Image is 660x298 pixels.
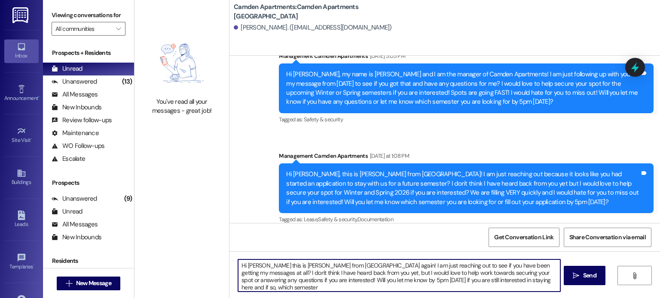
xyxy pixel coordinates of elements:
div: All Messages [52,90,98,99]
a: Inbox [4,39,39,63]
span: Safety & security , [318,216,357,223]
button: New Message [57,277,120,290]
div: New Inbounds [52,233,101,242]
span: Documentation [357,216,394,223]
a: Templates • [4,250,39,274]
div: [DATE] 3:03 PM [368,51,405,60]
i:  [573,272,579,279]
div: Unanswered [52,77,97,86]
span: • [31,136,32,142]
div: Management Camden Apartments [279,151,654,163]
div: Hi [PERSON_NAME], my name is [PERSON_NAME] and I am the manager of Camden Apartments! I am just f... [286,70,640,107]
div: Hi [PERSON_NAME], this is [PERSON_NAME] from [GEOGRAPHIC_DATA]! I am just reaching out because it... [286,170,640,207]
div: Unanswered [52,194,97,203]
div: Escalate [52,154,85,163]
div: All Messages [52,220,98,229]
span: Get Conversation Link [494,233,553,242]
div: (13) [120,75,134,88]
a: Site Visit • [4,124,39,147]
label: Viewing conversations for [52,9,125,22]
div: Maintenance [52,129,99,138]
span: • [38,94,40,100]
button: Get Conversation Link [489,228,559,247]
span: Send [583,271,596,280]
div: Tagged as: [279,213,654,226]
img: empty-state [144,33,220,93]
i:  [631,272,638,279]
span: Lease , [304,216,318,223]
div: Residents [43,256,134,265]
input: All communities [55,22,112,36]
div: Prospects [43,178,134,187]
div: Unread [52,207,82,216]
div: (9) [122,192,134,205]
a: Leads [4,208,39,231]
i:  [116,25,121,32]
a: Buildings [4,166,39,189]
div: Tagged as: [279,113,654,126]
div: Prospects + Residents [43,48,134,57]
textarea: Hi [PERSON_NAME] this is [PERSON_NAME] from [GEOGRAPHIC_DATA] again! I am just reaching out to se... [238,259,560,292]
div: [DATE] at 1:08 PM [368,151,409,160]
div: You've read all your messages - great job! [144,97,220,116]
span: Safety & security [304,116,343,123]
div: Management Camden Apartments [279,51,654,63]
div: New Inbounds [52,103,101,112]
b: Camden Apartments: Camden Apartments [GEOGRAPHIC_DATA] [234,3,406,21]
button: Share Conversation via email [564,228,651,247]
i:  [66,280,72,287]
div: Unread [52,64,82,73]
div: [PERSON_NAME]. ([EMAIL_ADDRESS][DOMAIN_NAME]) [234,23,392,32]
span: Share Conversation via email [569,233,646,242]
div: WO Follow-ups [52,141,104,151]
span: • [33,262,34,268]
button: Send [564,266,605,285]
div: Review follow-ups [52,116,112,125]
span: New Message [76,279,111,288]
img: ResiDesk Logo [12,7,30,23]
